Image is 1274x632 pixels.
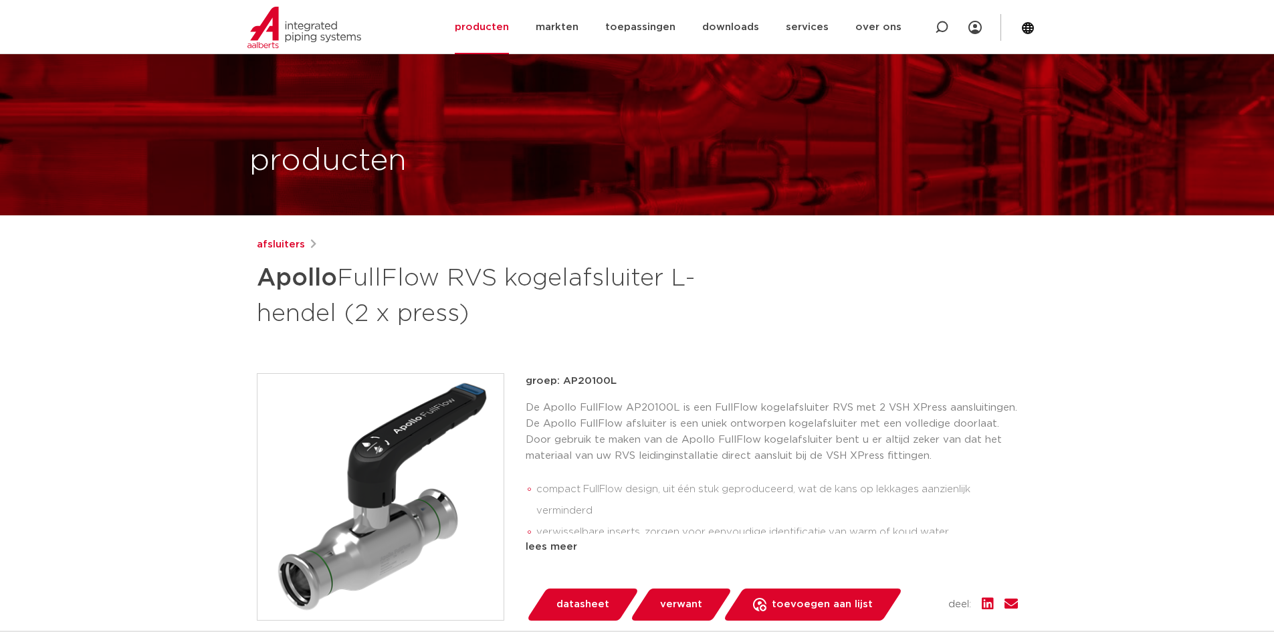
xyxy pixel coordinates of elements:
h1: producten [249,140,407,183]
span: toevoegen aan lijst [772,594,873,615]
span: verwant [660,594,702,615]
a: afsluiters [257,237,305,253]
span: deel: [948,597,971,613]
li: compact FullFlow design, uit één stuk geproduceerd, wat de kans op lekkages aanzienlijk verminderd [536,479,1018,522]
a: verwant [629,589,732,621]
span: datasheet [556,594,609,615]
li: verwisselbare inserts, zorgen voor eenvoudige identificatie van warm of koud water [536,522,1018,543]
p: De Apollo FullFlow AP20100L is een FullFlow kogelafsluiter RVS met 2 VSH XPress aansluitingen. De... [526,400,1018,464]
strong: Apollo [257,266,337,290]
a: datasheet [526,589,639,621]
img: Product Image for Apollo FullFlow RVS kogelafsluiter L-hendel (2 x press) [257,374,504,620]
div: lees meer [526,539,1018,555]
h1: FullFlow RVS kogelafsluiter L-hendel (2 x press) [257,258,759,330]
p: groep: AP20100L [526,373,1018,389]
